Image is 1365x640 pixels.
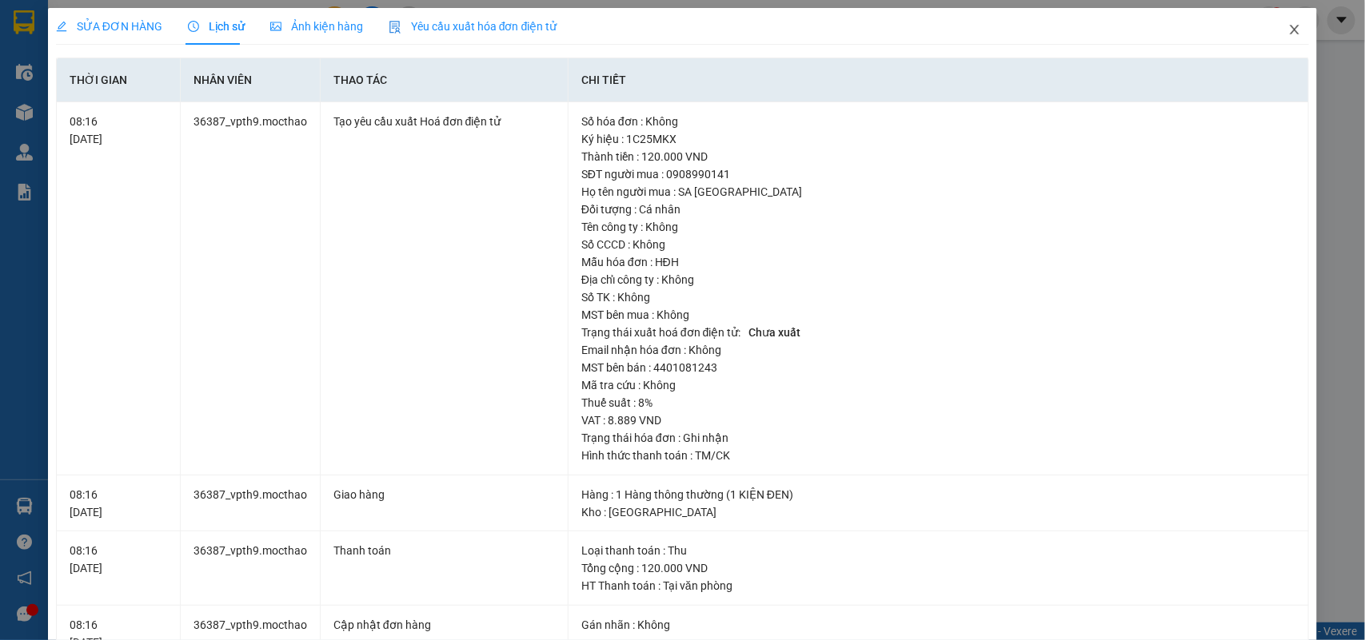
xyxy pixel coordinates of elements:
div: Ký hiệu : 1C25MKX [581,130,1295,148]
span: Chưa xuất [744,324,807,340]
div: Kho : [GEOGRAPHIC_DATA] [581,503,1295,521]
div: 08:16 [DATE] [70,542,167,577]
div: Tạo yêu cầu xuất Hoá đơn điện tử [333,113,555,130]
th: Nhân viên [181,58,321,102]
div: Đối tượng : Cá nhân [581,201,1295,218]
div: Địa chỉ công ty : Không [581,271,1295,288]
th: Thao tác [321,58,569,102]
button: Close [1272,8,1317,53]
div: [GEOGRAPHIC_DATA] [153,14,315,50]
td: 36387_vpth9.mocthao [181,102,321,475]
div: Số hóa đơn : Không [581,113,1295,130]
td: 36387_vpth9.mocthao [181,531,321,606]
img: icon [389,21,401,34]
th: Thời gian [57,58,181,102]
div: 1 [153,91,315,110]
div: Thanh toán [333,542,555,559]
span: Ảnh kiện hàng [270,20,363,33]
div: MST bên bán : 4401081243 [581,359,1295,376]
div: VAT : 8.889 VND [581,411,1295,429]
div: Trạng thái xuất hoá đơn điện tử : [581,324,1295,341]
div: 0388588679 [153,69,315,91]
div: Hàng : 1 Hàng thông thường (1 KIỆN ĐEN) [581,486,1295,503]
div: 0933888729 [14,107,142,129]
span: SỬA ĐƠN HÀNG [56,20,162,33]
div: Email nhận hóa đơn : Không [581,341,1295,359]
div: Hình thức thanh toán : TM/CK [581,447,1295,464]
div: Mã tra cứu : Không [581,376,1295,394]
div: Mẫu hóa đơn : HĐH [581,253,1295,271]
div: MST bên mua : Không [581,306,1295,324]
div: SĐT người mua : 0908990141 [581,165,1295,183]
span: Gửi: [14,14,38,30]
div: Trạng thái hóa đơn : Ghi nhận [581,429,1295,447]
div: 08:16 [DATE] [70,113,167,148]
div: Loại thanh toán : Thu [581,542,1295,559]
span: Yêu cầu xuất hóa đơn điện tử [389,20,557,33]
span: clock-circle [188,21,199,32]
td: 36387_vpth9.mocthao [181,475,321,532]
div: Tên công ty : Không [581,218,1295,236]
div: Tổng cộng : 120.000 VND [581,559,1295,577]
div: Thành tiền : 120.000 VND [581,148,1295,165]
div: HT Thanh toán : Tại văn phòng [581,577,1295,594]
span: picture [270,21,281,32]
div: Thuế suất : 8% [581,394,1295,411]
span: edit [56,21,67,32]
div: [PERSON_NAME] (BXMĐ) [14,14,142,69]
th: Chi tiết [569,58,1309,102]
div: Cập nhật đơn hàng [333,616,555,634]
div: Gán nhãn : Không [581,616,1295,634]
div: HUY [153,50,315,69]
span: Nhận: [153,14,191,30]
div: Giao hàng [333,486,555,503]
span: Lịch sử [188,20,245,33]
div: 08:16 [DATE] [70,486,167,521]
div: Số TK : Không [581,288,1295,306]
div: CTY NGA HOÀNG [14,69,142,107]
span: close [1288,23,1301,36]
div: Họ tên người mua : SA [GEOGRAPHIC_DATA] [581,183,1295,201]
div: Số CCCD : Không [581,236,1295,253]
